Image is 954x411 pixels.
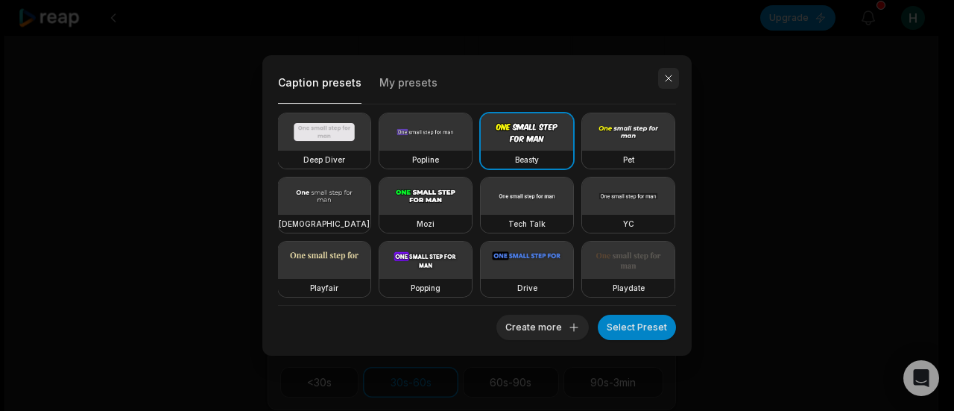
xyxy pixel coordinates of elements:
h3: [DEMOGRAPHIC_DATA] [279,218,370,230]
h3: Mozi [417,218,435,230]
h3: Tech Talk [508,218,546,230]
div: Open Intercom Messenger [903,360,939,396]
h3: Deep Diver [303,154,345,166]
h3: Popline [412,154,439,166]
h3: Playfair [310,282,338,294]
h3: YC [623,218,634,230]
button: Create more [496,315,589,340]
h3: Drive [517,282,537,294]
a: Create more [496,319,589,333]
h3: Popping [411,282,440,294]
button: Caption presets [278,71,361,104]
h3: Beasty [515,154,539,166]
button: Select Preset [598,315,676,340]
button: My presets [379,72,437,104]
h3: Playdate [613,282,645,294]
h3: Pet [623,154,634,166]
